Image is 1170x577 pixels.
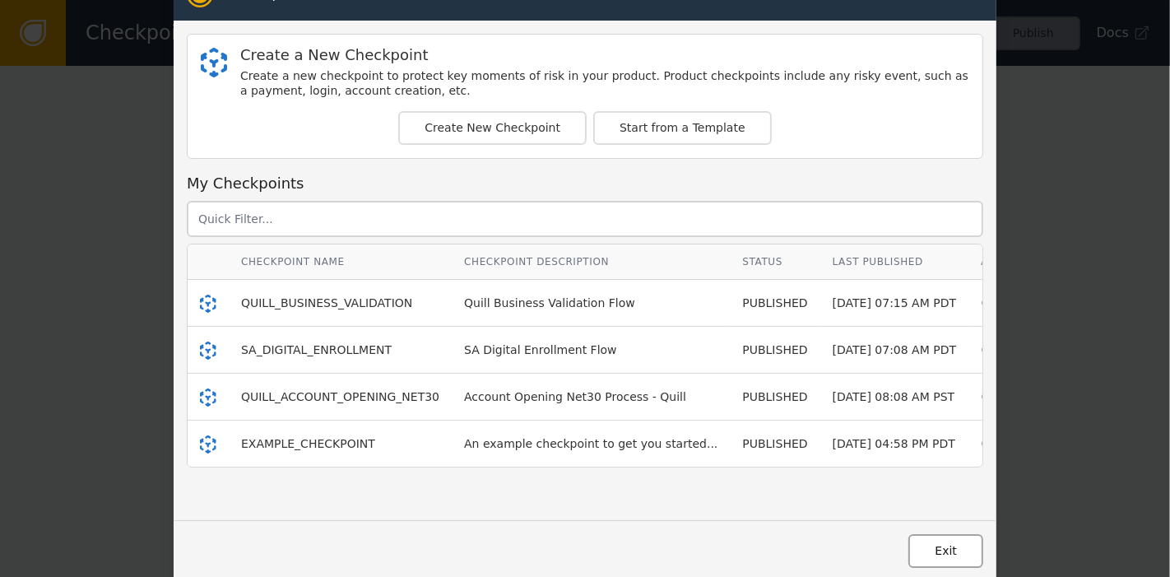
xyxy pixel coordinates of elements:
[241,390,439,403] span: QUILL_ACCOUNT_OPENING_NET30
[240,48,969,63] div: Create a New Checkpoint
[820,244,968,280] th: Last Published
[464,343,617,356] span: SA Digital Enrollment Flow
[742,435,807,453] div: PUBLISHED
[742,342,807,359] div: PUBLISHED
[241,437,375,450] span: EXAMPLE_CHECKPOINT
[730,244,819,280] th: Status
[187,201,983,237] input: Quick Filter...
[742,295,807,312] div: PUBLISHED
[833,435,956,453] div: [DATE] 04:58 PM PDT
[464,296,635,309] span: Quill Business Validation Flow
[464,390,686,403] span: Account Opening Net30 Process - Quill
[968,244,1041,280] th: Actions
[240,69,969,98] div: Create a new checkpoint to protect key moments of risk in your product. Product checkpoints inclu...
[742,389,807,406] div: PUBLISHED
[187,172,983,194] div: My Checkpoints
[241,343,392,356] span: SA_DIGITAL_ENROLLMENT
[398,111,587,145] button: Create New Checkpoint
[452,244,730,280] th: Checkpoint Description
[833,295,956,312] div: [DATE] 07:15 AM PDT
[229,244,452,280] th: Checkpoint Name
[908,534,983,568] button: Exit
[833,389,956,406] div: [DATE] 08:08 AM PST
[593,111,772,145] button: Start from a Template
[464,435,717,453] div: An example checkpoint to get you started...
[833,342,956,359] div: [DATE] 07:08 AM PDT
[241,296,412,309] span: QUILL_BUSINESS_VALIDATION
